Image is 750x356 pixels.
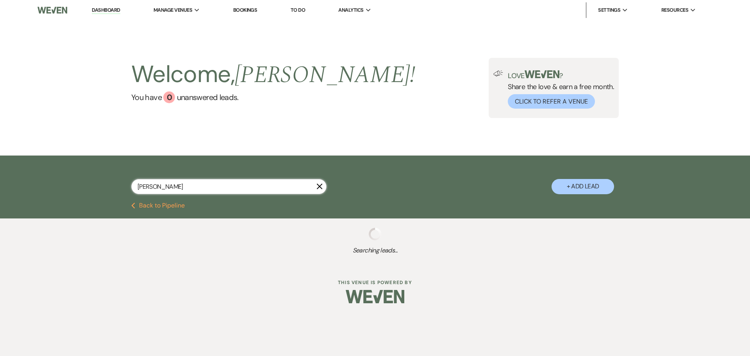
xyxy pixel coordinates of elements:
button: Back to Pipeline [131,202,185,209]
img: loud-speaker-illustration.svg [493,70,503,77]
div: Share the love & earn a free month. [503,70,614,109]
span: Analytics [338,6,363,14]
span: Searching leads... [37,246,712,255]
a: To Do [291,7,305,13]
span: Settings [598,6,620,14]
img: loading spinner [369,228,381,240]
h2: Welcome, [131,58,415,91]
p: Love ? [508,70,614,79]
div: 0 [163,91,175,103]
span: Resources [661,6,688,14]
img: weven-logo-green.svg [525,70,559,78]
a: You have 0 unanswered leads. [131,91,415,103]
input: Search by name, event date, email address or phone number [131,179,327,194]
img: Weven Logo [346,283,404,310]
span: [PERSON_NAME] ! [235,57,415,93]
span: Manage Venues [154,6,192,14]
button: + Add Lead [552,179,614,194]
button: Click to Refer a Venue [508,94,595,109]
a: Bookings [233,7,257,13]
img: Weven Logo [37,2,67,18]
a: Dashboard [92,7,120,14]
